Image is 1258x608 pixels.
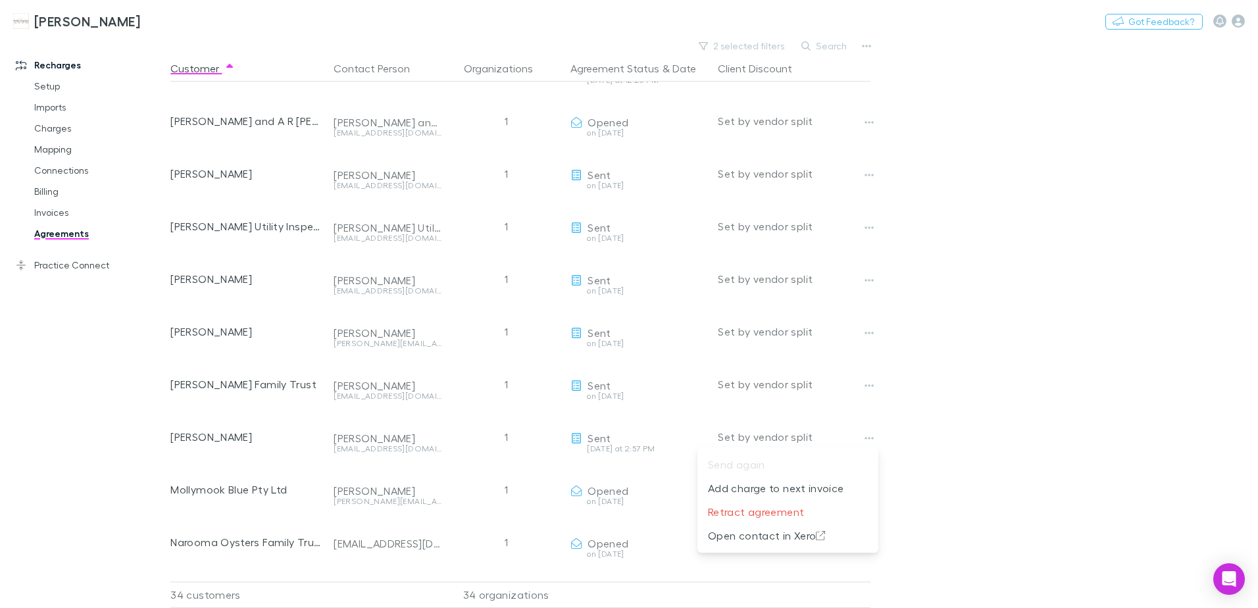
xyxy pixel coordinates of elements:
[708,504,868,520] p: Retract agreement
[1213,563,1245,595] div: Open Intercom Messenger
[697,500,878,524] li: Retract agreement
[697,476,878,500] li: Add charge to next invoice
[697,524,878,547] li: Open contact in Xero
[708,528,868,544] p: Open contact in Xero
[697,528,878,540] a: Open contact in Xero
[708,480,868,496] p: Add charge to next invoice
